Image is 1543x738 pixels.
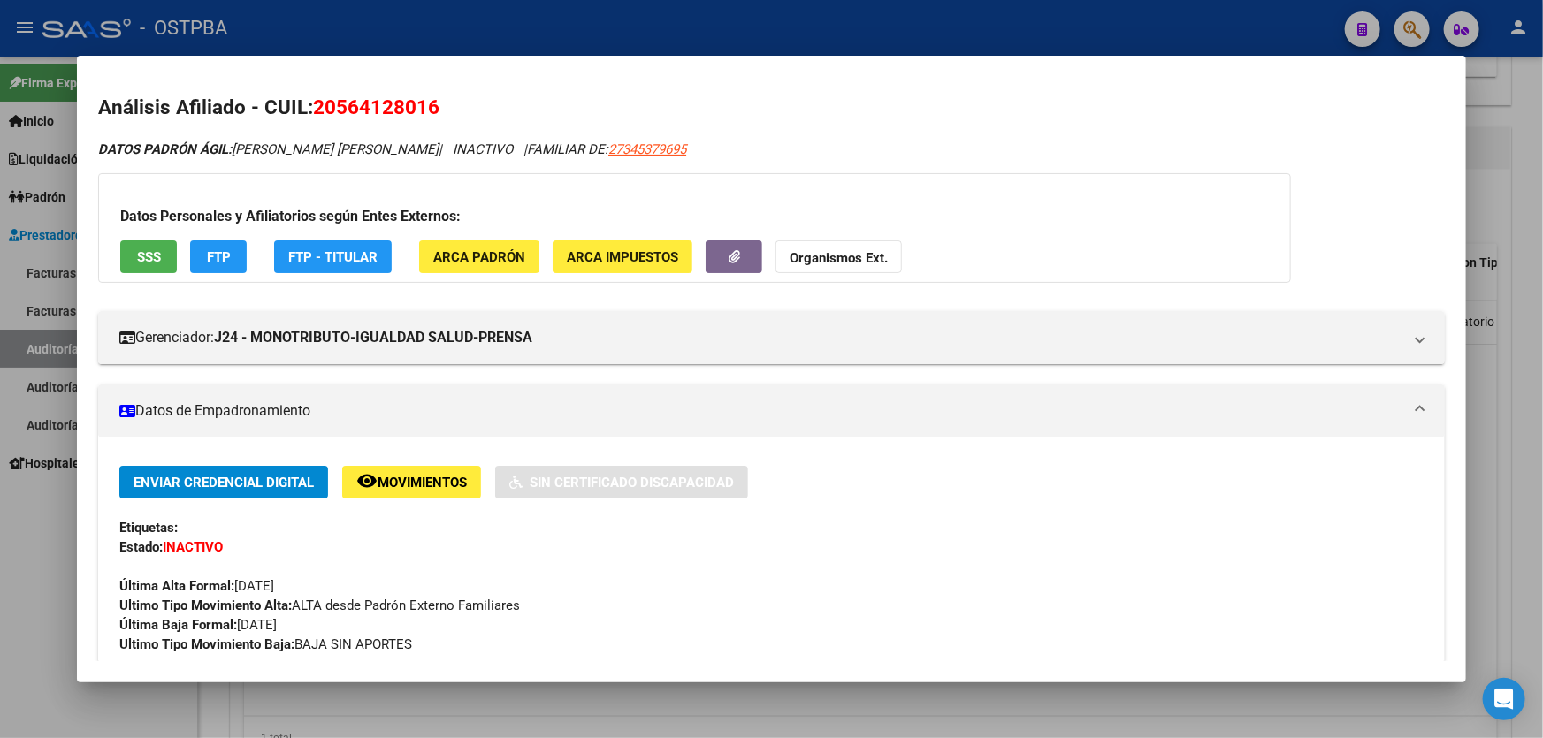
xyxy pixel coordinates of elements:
[98,311,1445,364] mat-expansion-panel-header: Gerenciador:J24 - MONOTRIBUTO-IGUALDAD SALUD-PRENSA
[1483,678,1525,720] div: Open Intercom Messenger
[119,617,277,633] span: [DATE]
[119,539,163,555] strong: Estado:
[98,141,439,157] span: [PERSON_NAME] [PERSON_NAME]
[342,466,481,498] button: Movimientos
[119,597,292,613] strong: Ultimo Tipo Movimiento Alta:
[527,141,686,157] span: FAMILIAR DE:
[119,400,1402,422] mat-panel-title: Datos de Empadronamiento
[495,466,748,498] button: Sin Certificado Discapacidad
[119,327,1402,348] mat-panel-title: Gerenciador:
[214,327,532,348] strong: J24 - MONOTRIBUTO-IGUALDAD SALUD-PRENSA
[775,240,902,273] button: Organismos Ext.
[98,93,1445,123] h2: Análisis Afiliado - CUIL:
[190,240,247,273] button: FTP
[530,475,734,491] span: Sin Certificado Discapacidad
[137,249,161,265] span: SSS
[119,578,274,594] span: [DATE]
[98,141,686,157] i: | INACTIVO |
[119,597,520,613] span: ALTA desde Padrón Externo Familiares
[120,240,177,273] button: SSS
[288,249,378,265] span: FTP - Titular
[207,249,231,265] span: FTP
[119,466,328,498] button: Enviar Credencial Digital
[119,636,412,652] span: BAJA SIN APORTES
[120,206,1269,227] h3: Datos Personales y Afiliatorios según Entes Externos:
[134,475,314,491] span: Enviar Credencial Digital
[119,617,237,633] strong: Última Baja Formal:
[608,141,686,157] span: 27345379695
[163,539,223,555] strong: INACTIVO
[119,520,178,536] strong: Etiquetas:
[356,470,378,491] mat-icon: remove_red_eye
[419,240,539,273] button: ARCA Padrón
[119,578,234,594] strong: Última Alta Formal:
[567,249,678,265] span: ARCA Impuestos
[378,475,467,491] span: Movimientos
[553,240,692,273] button: ARCA Impuestos
[313,95,439,118] span: 20564128016
[119,636,294,652] strong: Ultimo Tipo Movimiento Baja:
[274,240,392,273] button: FTP - Titular
[790,250,888,266] strong: Organismos Ext.
[98,141,232,157] strong: DATOS PADRÓN ÁGIL:
[98,384,1445,437] mat-expansion-panel-header: Datos de Empadronamiento
[433,249,525,265] span: ARCA Padrón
